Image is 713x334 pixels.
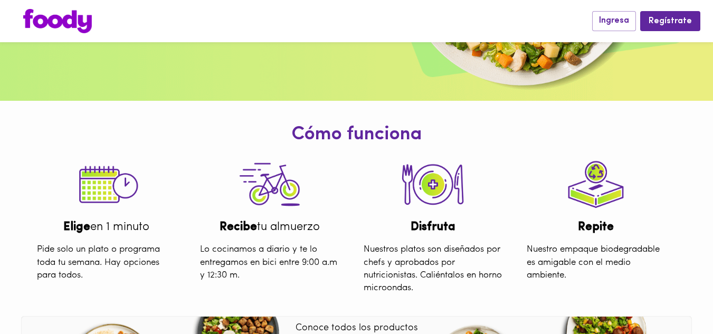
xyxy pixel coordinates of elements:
div: Nuestro empaque biodegradable es amigable con el medio ambiente. [519,235,673,290]
div: en 1 minuto [29,219,184,235]
b: Disfruta [411,221,455,233]
img: tutorial-step-3.png [233,150,307,219]
img: logo.png [23,9,92,33]
b: Repite [578,221,614,233]
h1: Cómo funciona [8,125,705,146]
div: tu almuerzo [192,219,347,235]
b: Elige [63,221,90,233]
span: Regístrate [649,16,692,26]
img: tutorial-step-1.png [70,150,144,219]
div: Nuestros platos son diseñados por chefs y aprobados por nutricionistas. Caliéntalos en horno micr... [356,235,510,302]
span: Ingresa [599,16,629,26]
div: Pide solo un plato o programa toda tu semana. Hay opciones para todos. [29,235,184,290]
img: tutorial-step-4.png [559,150,633,219]
button: Regístrate [640,11,700,31]
div: Lo cocinamos a diario y te lo entregamos en bici entre 9:00 a.m y 12:30 m. [192,235,347,290]
iframe: Messagebird Livechat Widget [652,273,702,323]
b: Recibe [220,221,257,233]
img: tutorial-step-2.png [396,150,470,219]
button: Ingresa [592,11,636,31]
